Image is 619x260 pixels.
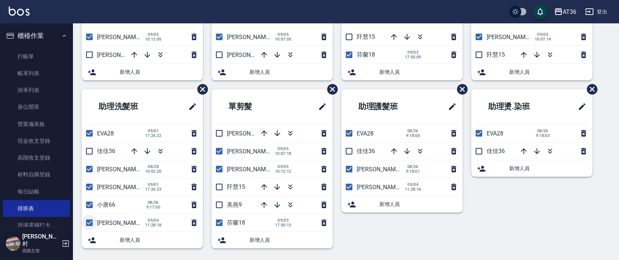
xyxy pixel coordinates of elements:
a: 每日結帳 [3,183,70,200]
span: 08/26 [405,129,421,133]
div: AT36 [563,7,576,16]
button: 登出 [582,5,610,19]
span: 11:28:16 [405,187,421,192]
h2: 單剪髮 [217,93,289,120]
h5: [PERSON_NAME]村 [22,233,59,248]
span: 刪除班表 [192,79,209,100]
div: 新增人員 [341,196,463,213]
span: 10:02:20 [145,169,162,174]
span: 佳佳36 [487,148,505,154]
span: 美燕9 [227,201,242,208]
span: 17:26:22 [145,133,162,138]
span: [PERSON_NAME]16 [227,51,277,58]
div: 新增人員 [82,232,203,248]
a: 排班表 [3,200,70,217]
a: 現金收支登錄 [3,133,70,149]
span: EVA28 [97,130,114,137]
span: [PERSON_NAME]58 [357,166,407,173]
span: [PERSON_NAME]6 [227,34,274,41]
span: 10:12:05 [145,37,162,42]
a: 現場電腦打卡 [3,217,70,234]
span: 10:07:14 [535,37,551,42]
span: 新增人員 [509,68,587,76]
span: 阡慧15 [227,183,245,190]
span: [PERSON_NAME]56 [97,219,147,226]
span: 17:50:09 [405,55,421,60]
span: 09/05 [145,32,162,37]
span: 佳佳36 [357,148,375,154]
div: 新增人員 [82,64,203,80]
span: [PERSON_NAME]16 [97,51,147,58]
span: [PERSON_NAME]55 [97,184,147,191]
span: 08/26 [405,164,421,169]
span: 刪除班表 [581,79,599,100]
a: 打帳單 [3,48,70,65]
img: Person [6,236,20,251]
span: 9:18:03 [535,133,551,138]
span: 刪除班表 [452,79,469,100]
div: 新增人員 [212,64,333,80]
button: AT36 [551,4,579,19]
span: 芬蘭18 [227,219,245,226]
span: 芬蘭18 [357,51,375,58]
span: 09/04 [145,218,162,223]
span: 09/03 [275,218,291,223]
h2: 助理洗髮班 [88,93,166,120]
p: 高階主管 [22,248,59,254]
a: 營業儀表板 [3,116,70,133]
span: 新增人員 [379,200,457,208]
span: [PERSON_NAME]56 [357,184,407,191]
span: 新增人員 [379,68,457,76]
span: 修改班表的標題 [444,98,457,115]
span: 09/05 [535,32,551,37]
span: 08/28 [145,164,162,169]
button: 櫃檯作業 [3,26,70,45]
span: 09/01 [145,129,162,133]
span: 10:07:05 [275,37,291,42]
span: [PERSON_NAME]11 [97,34,147,41]
span: 9:18:00 [405,133,421,138]
span: 09/04 [405,182,421,187]
button: save [533,4,548,19]
span: 新增人員 [120,236,197,244]
span: [PERSON_NAME]16 [227,130,277,137]
span: [PERSON_NAME]6 [227,148,274,155]
span: 09/05 [275,146,291,151]
span: 阡慧15 [357,33,375,40]
div: 新增人員 [471,160,592,177]
span: 修改班表的標題 [573,98,587,115]
span: 08/26 [145,200,161,205]
a: 帳單列表 [3,65,70,82]
h2: 助理燙.染班 [477,93,557,120]
span: 新增人員 [120,68,197,76]
span: 09/05 [275,32,291,37]
h2: 助理護髮班 [347,93,426,120]
a: 掛單列表 [3,82,70,99]
a: 座位開單 [3,99,70,115]
span: 佳佳36 [97,148,115,154]
span: 11:28:18 [145,223,162,227]
span: 9:18:01 [405,169,421,174]
span: 09/03 [405,50,421,55]
span: 10:07:18 [275,151,291,156]
span: [PERSON_NAME]6 [487,34,534,41]
span: 阡慧15 [487,51,505,58]
span: 修改班表的標題 [184,98,197,115]
div: 新增人員 [212,232,333,248]
a: 高階收支登錄 [3,149,70,166]
span: 09/05 [275,164,291,169]
span: 9:17:50 [145,205,161,210]
span: 新增人員 [509,165,587,172]
span: [PERSON_NAME]11 [227,166,277,173]
span: [PERSON_NAME]58 [97,166,147,173]
span: 新增人員 [249,68,327,76]
span: 刪除班表 [322,79,339,100]
span: 小唐66 [97,201,115,208]
span: 17:50:13 [275,223,291,227]
span: 17:26:23 [145,187,162,192]
div: 新增人員 [341,64,463,80]
span: 10:12:12 [275,169,291,174]
span: 修改班表的標題 [314,98,327,115]
span: 08/26 [535,129,551,133]
a: 材料自購登錄 [3,166,70,183]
